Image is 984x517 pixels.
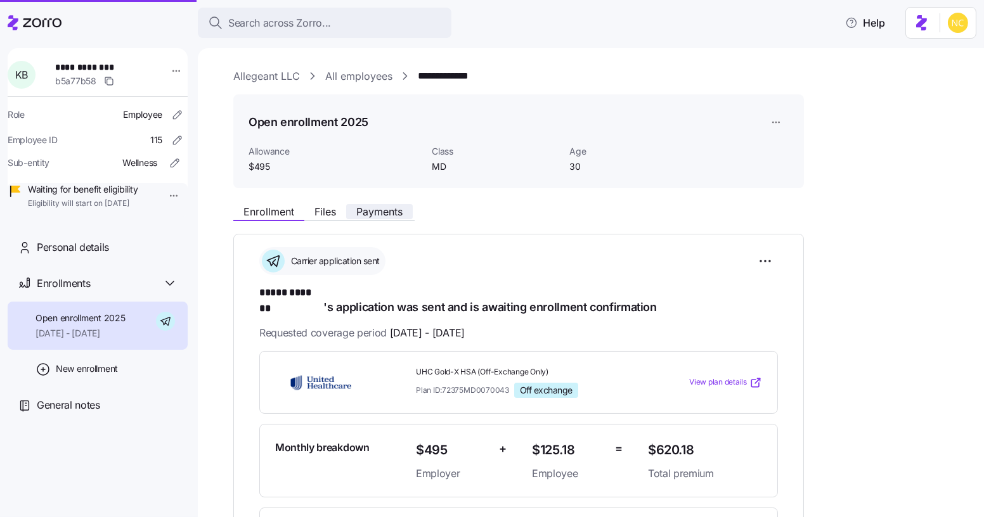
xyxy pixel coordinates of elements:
[123,108,162,121] span: Employee
[28,183,138,196] span: Waiting for benefit eligibility
[569,145,697,158] span: Age
[37,397,100,413] span: General notes
[8,134,58,146] span: Employee ID
[56,362,118,375] span: New enrollment
[249,145,422,158] span: Allowance
[689,376,747,388] span: View plan details
[499,440,507,458] span: +
[275,440,370,456] span: Monthly breakdown
[37,239,109,255] span: Personal details
[325,68,392,84] a: All employees
[416,385,509,395] span: Plan ID: 72375MD0070043
[28,198,138,209] span: Eligibility will start on [DATE]
[259,325,465,341] span: Requested coverage period
[532,466,605,482] span: Employee
[228,15,331,31] span: Search across Zorro...
[416,440,489,461] span: $495
[15,70,28,80] span: K B
[243,207,294,217] span: Enrollment
[416,466,489,482] span: Employer
[835,10,895,35] button: Help
[532,440,605,461] span: $125.18
[432,160,559,173] span: MD
[249,114,368,130] h1: Open enrollment 2025
[845,15,885,30] span: Help
[689,376,762,389] a: View plan details
[55,75,96,87] span: b5a77b58
[249,160,422,173] span: $495
[259,285,778,315] h1: 's application was sent and is awaiting enrollment confirmation
[150,134,162,146] span: 115
[948,13,968,33] img: e03b911e832a6112bf72643c5874f8d8
[390,325,465,341] span: [DATE] - [DATE]
[8,108,25,121] span: Role
[432,145,559,158] span: Class
[520,385,573,396] span: Off exchange
[198,8,451,38] button: Search across Zorro...
[36,327,125,340] span: [DATE] - [DATE]
[648,466,762,482] span: Total premium
[36,312,125,324] span: Open enrollment 2025
[569,160,697,173] span: 30
[416,367,638,378] span: UHC Gold-X HSA (Off-Exchange Only)
[233,68,300,84] a: Allegeant LLC
[8,156,49,169] span: Sub-entity
[314,207,336,217] span: Files
[37,276,90,291] span: Enrollments
[275,368,366,397] img: UnitedHealthcare
[615,440,623,458] span: =
[356,207,403,217] span: Payments
[287,255,380,267] span: Carrier application sent
[122,156,157,169] span: Wellness
[648,440,762,461] span: $620.18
